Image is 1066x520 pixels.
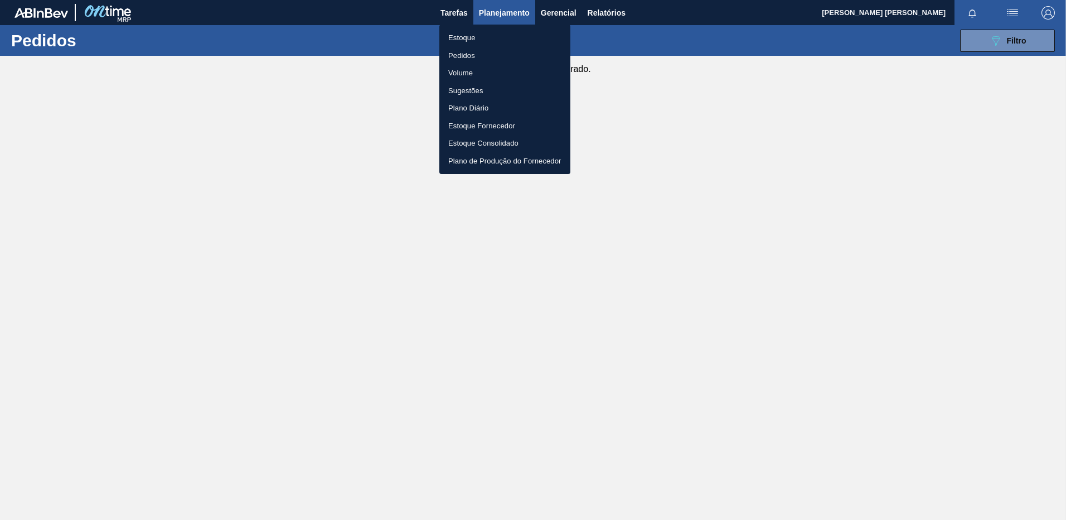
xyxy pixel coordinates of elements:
[439,152,570,170] a: Plano de Produção do Fornecedor
[439,82,570,100] a: Sugestões
[439,47,570,65] a: Pedidos
[439,134,570,152] a: Estoque Consolidado
[439,99,570,117] a: Plano Diário
[439,64,570,82] a: Volume
[439,117,570,135] a: Estoque Fornecedor
[439,29,570,47] a: Estoque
